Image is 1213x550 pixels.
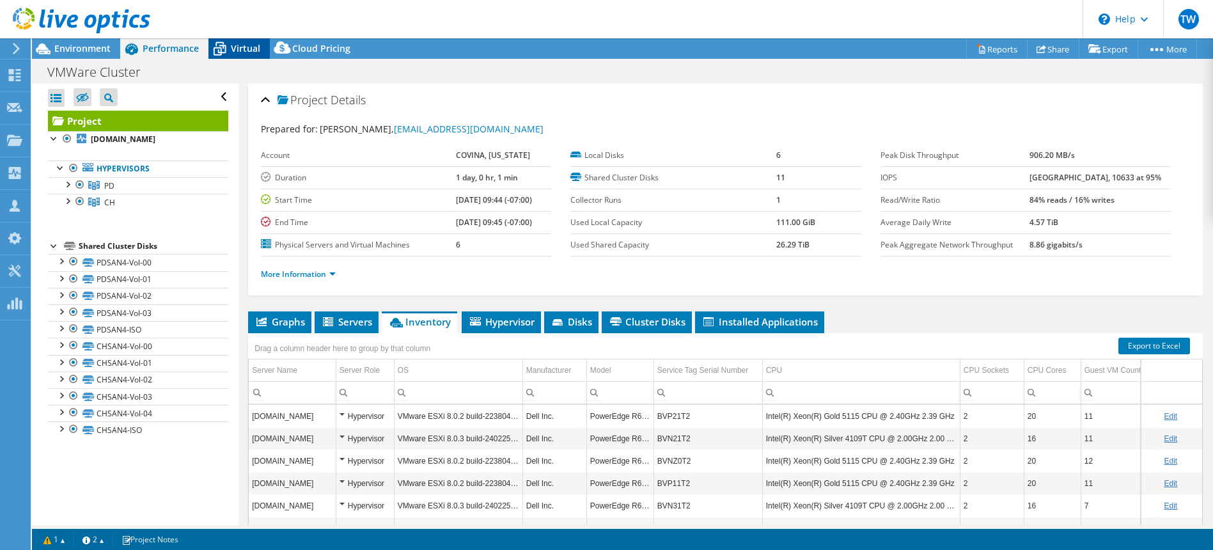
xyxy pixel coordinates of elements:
td: Column CPU Cores, Value 16 [1024,494,1081,517]
label: Start Time [261,194,456,207]
label: Local Disks [570,149,776,162]
a: [EMAIL_ADDRESS][DOMAIN_NAME] [394,123,544,135]
b: 1 day, 0 hr, 1 min [456,172,518,183]
td: Column Service Tag Serial Number, Value BVP11T2 [653,472,762,494]
b: 26.29 TiB [776,239,810,250]
td: Column CPU Sockets, Value 2 [960,472,1024,494]
td: Column Server Role, Value Hypervisor [336,427,394,450]
td: Server Name Column [249,359,336,382]
b: 1 [776,194,781,205]
td: OS Column [394,359,522,382]
div: Server Name [252,363,297,378]
td: CPU Column [762,359,960,382]
td: Column Service Tag Serial Number, Value BVP21T2 [653,405,762,427]
label: IOPS [880,171,1029,184]
td: CPU Cores Column [1024,359,1081,382]
td: Column Guest VM Count, Value 11 [1081,427,1156,450]
td: Column Model, Filter cell [586,381,653,404]
b: 6 [776,150,781,161]
td: Column Server Role, Value Hypervisor [336,517,394,539]
td: Model Column [586,359,653,382]
td: Column Model, Value PowerEdge R640 [586,405,653,427]
td: Column CPU Cores, Value 16 [1024,427,1081,450]
div: Guest VM Count [1084,363,1141,378]
label: Shared Cluster Disks [570,171,776,184]
td: Column Service Tag Serial Number, Value BVN21T2 [653,427,762,450]
a: Edit [1164,479,1177,488]
b: [DATE] 09:45 (-07:00) [456,217,532,228]
td: CPU Sockets Column [960,359,1024,382]
td: Column CPU, Filter cell [762,381,960,404]
a: Edit [1164,434,1177,443]
td: Column Server Role, Value Hypervisor [336,472,394,494]
span: Virtual [231,42,260,54]
span: Performance [143,42,199,54]
a: CHSAN4-Vol-03 [48,388,228,405]
td: Column Model, Value PowerEdge R640 [586,472,653,494]
td: Column CPU, Value Intel(R) Xeon(R) Silver 4109T CPU @ 2.00GHz 2.00 GHz [762,494,960,517]
td: Column Server Role, Value Hypervisor [336,494,394,517]
td: Column CPU, Value Intel(R) Xeon(R) Gold 5115 CPU @ 2.40GHz 2.39 GHz [762,450,960,472]
td: Column Manufacturer, Filter cell [522,381,586,404]
b: 6 [456,239,460,250]
td: Column Manufacturer, Value Dell Inc. [522,494,586,517]
b: 4.57 TiB [1029,217,1058,228]
b: [DOMAIN_NAME] [91,134,155,145]
td: Column CPU Cores, Value 20 [1024,472,1081,494]
b: 11 [776,172,785,183]
td: Column Service Tag Serial Number, Value BVN31T2 [653,494,762,517]
a: Edit [1164,457,1177,466]
div: Hypervisor [340,453,391,469]
td: Column Guest VM Count, Filter cell [1081,381,1156,404]
td: Column Manufacturer, Value Dell Inc. [522,450,586,472]
b: [GEOGRAPHIC_DATA], 10633 at 95% [1029,172,1161,183]
b: 906.20 MB/s [1029,150,1075,161]
td: Column OS, Value VMware ESXi 8.0.3 build-24022510 [394,427,522,450]
div: Hypervisor [340,498,391,514]
span: PD [104,180,114,191]
span: Environment [54,42,111,54]
a: More [1138,39,1197,59]
div: CPU [766,363,782,378]
td: Column OS, Value VMware ESXi 8.0.2 build-22380479 [394,450,522,472]
td: Column Guest VM Count, Value 12 [1081,450,1156,472]
div: CPU Cores [1028,363,1067,378]
span: Inventory [388,315,451,328]
td: Column Model, Value PowerEdge R640 [586,517,653,539]
td: Column OS, Value VMware ESXi 8.0.2 build-22380479 [394,517,522,539]
a: PDSAN4-Vol-00 [48,254,228,271]
td: Column Manufacturer, Value Dell Inc. [522,405,586,427]
td: Column OS, Value VMware ESXi 8.0.2 build-22380479 [394,472,522,494]
td: Column Server Name, Filter cell [249,381,336,404]
td: Column CPU, Value Intel(R) Xeon(R) Gold 5115 CPU @ 2.40GHz 2.39 GHz [762,472,960,494]
a: Export to Excel [1118,338,1190,354]
div: Model [590,363,611,378]
td: Column Model, Value PowerEdge R640 [586,450,653,472]
a: 1 [35,531,74,547]
label: Used Local Capacity [570,216,776,229]
a: CHSAN4-Vol-02 [48,372,228,388]
td: Guest VM Count Column [1081,359,1156,382]
label: Duration [261,171,456,184]
a: 2 [74,531,113,547]
b: 84% reads / 16% writes [1029,194,1115,205]
a: Edit [1164,501,1177,510]
a: PDSAN4-ISO [48,321,228,338]
td: Column Model, Value PowerEdge R640 [586,494,653,517]
span: Cloud Pricing [292,42,350,54]
a: PDSAN4-Vol-02 [48,288,228,304]
label: Used Shared Capacity [570,239,776,251]
td: Column CPU Cores, Value 20 [1024,517,1081,539]
td: Column Service Tag Serial Number, Value BVNZ0T2 [653,450,762,472]
td: Manufacturer Column [522,359,586,382]
label: Peak Aggregate Network Throughput [880,239,1029,251]
span: Graphs [254,315,305,328]
td: Column Guest VM Count, Value 11 [1081,405,1156,427]
td: Column Server Name, Value chesx05.cvmaster.com [249,494,336,517]
td: Column Server Name, Value pdesx05.cvmaster.com [249,427,336,450]
span: Installed Applications [701,315,818,328]
td: Column CPU, Value Intel(R) Xeon(R) Gold 5115 CPU @ 2.40GHz 2.39 GHz [762,405,960,427]
td: Column Manufacturer, Value Dell Inc. [522,517,586,539]
a: Share [1027,39,1079,59]
div: Hypervisor [340,409,391,424]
